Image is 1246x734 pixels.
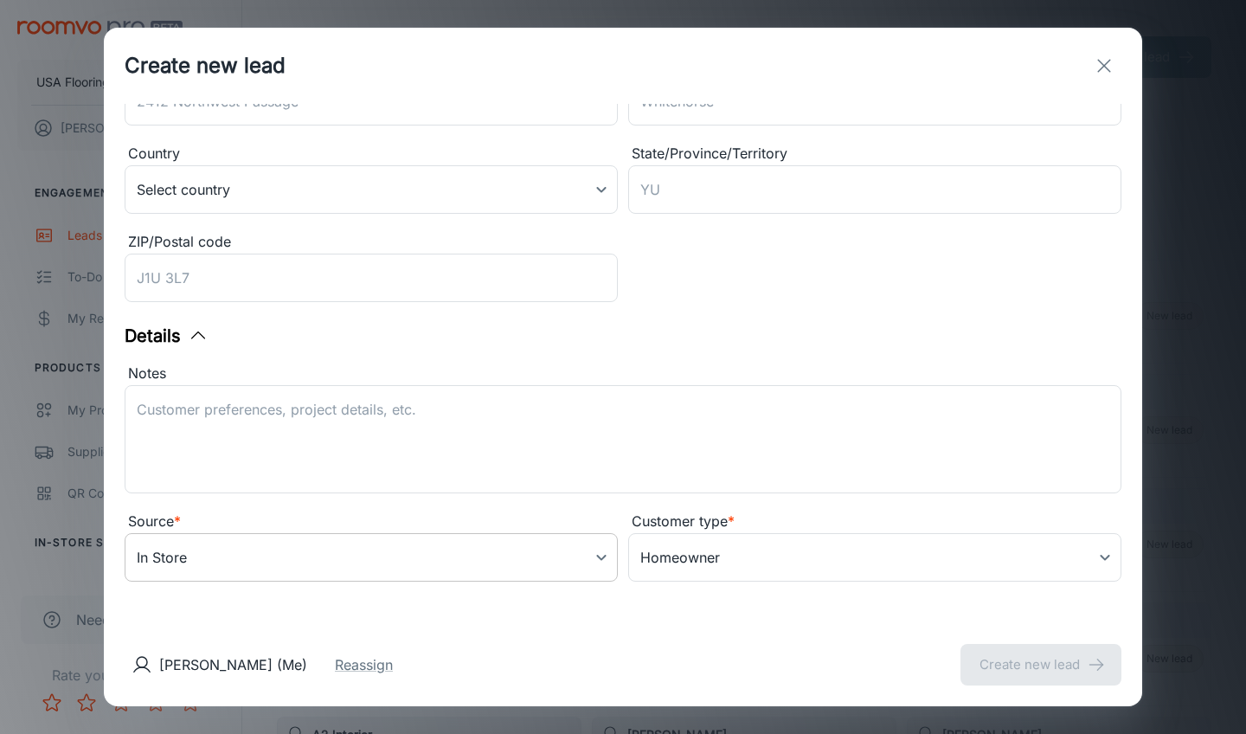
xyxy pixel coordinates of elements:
[125,511,618,533] div: Source
[628,533,1121,582] div: Homeowner
[125,363,1121,385] div: Notes
[335,654,393,675] button: Reassign
[125,143,618,165] div: Country
[125,50,286,81] h1: Create new lead
[1087,48,1121,83] button: exit
[159,654,307,675] p: [PERSON_NAME] (Me)
[628,165,1121,214] input: YU
[125,231,618,254] div: ZIP/Postal code
[125,533,618,582] div: In Store
[628,511,1121,533] div: Customer type
[125,254,618,302] input: J1U 3L7
[125,165,618,214] div: Select country
[125,323,209,349] button: Details
[628,143,1121,165] div: State/Province/Territory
